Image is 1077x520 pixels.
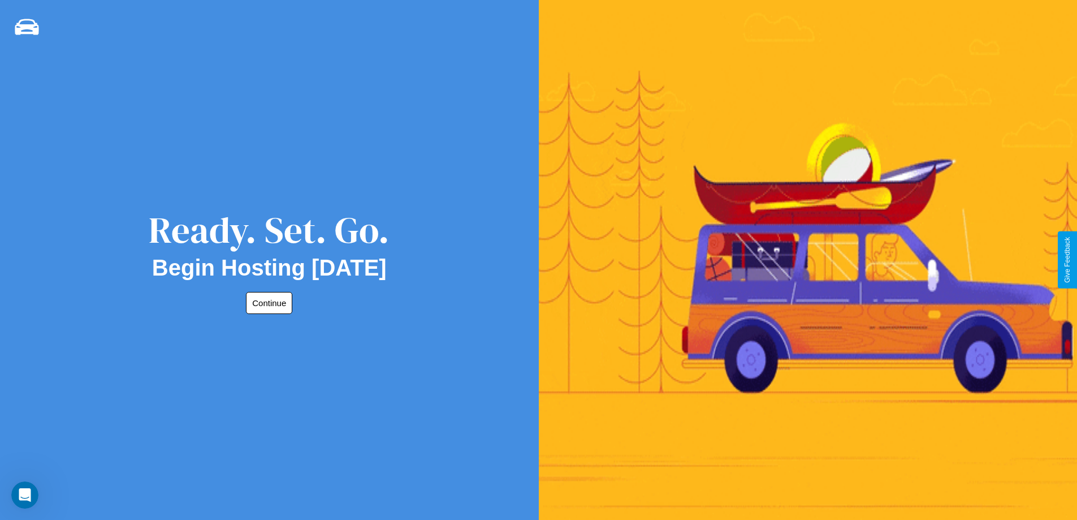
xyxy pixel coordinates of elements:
div: Give Feedback [1063,237,1071,283]
button: Continue [246,292,292,314]
iframe: Intercom live chat [11,482,38,509]
h2: Begin Hosting [DATE] [152,255,387,281]
div: Ready. Set. Go. [149,205,390,255]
